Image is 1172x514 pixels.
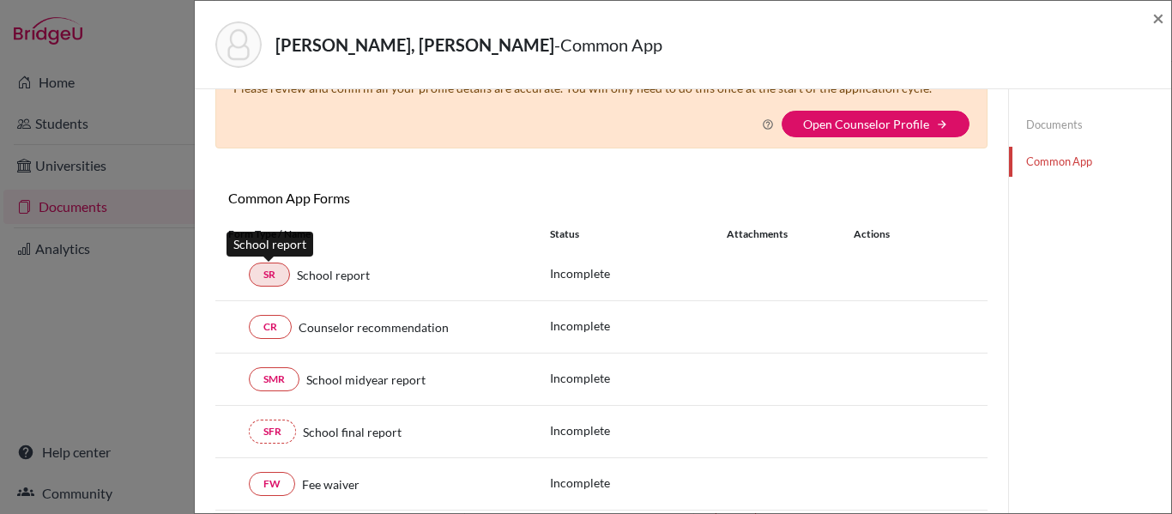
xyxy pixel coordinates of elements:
div: Form Type / Name [215,227,537,242]
i: arrow_forward [936,118,948,130]
span: School report [297,266,370,284]
span: School midyear report [306,371,426,389]
span: × [1152,5,1164,30]
div: Actions [833,227,939,242]
p: Incomplete [550,317,727,335]
span: School final report [303,423,402,441]
div: School report [227,232,313,257]
button: Open Counselor Profilearrow_forward [782,111,970,137]
h6: Common App Forms [215,190,601,206]
a: SR [249,263,290,287]
a: Open Counselor Profile [803,117,929,131]
p: Incomplete [550,421,727,439]
button: Close [1152,8,1164,28]
span: - Common App [554,34,662,55]
a: Common App [1009,147,1171,177]
a: SMR [249,367,299,391]
p: Incomplete [550,369,727,387]
a: CR [249,315,292,339]
p: Incomplete [550,264,727,282]
p: Incomplete [550,474,727,492]
span: Fee waiver [302,475,359,493]
span: Counselor recommendation [299,318,449,336]
a: Documents [1009,110,1171,140]
a: FW [249,472,295,496]
div: Attachments [727,227,833,242]
a: SFR [249,420,296,444]
div: Status [550,227,727,242]
strong: [PERSON_NAME], [PERSON_NAME] [275,34,554,55]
